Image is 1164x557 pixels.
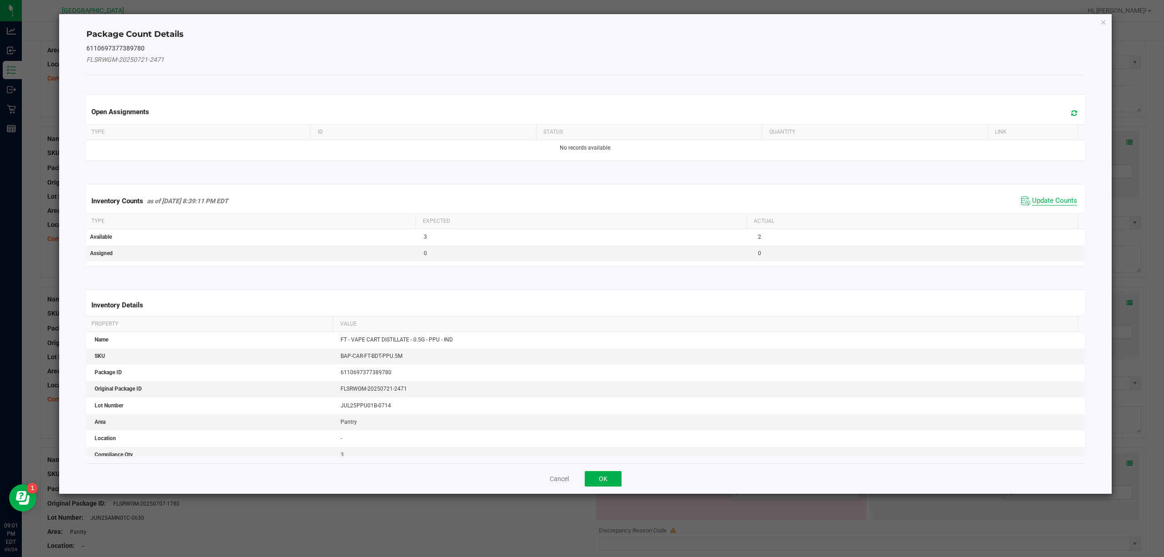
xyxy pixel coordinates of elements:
[340,321,357,327] span: Value
[9,484,36,512] iframe: Resource center
[95,369,122,376] span: Package ID
[550,474,569,483] button: Cancel
[341,402,391,409] span: JUL25PPU01B-0714
[95,419,105,425] span: Area
[754,218,774,224] span: Actual
[341,353,402,359] span: BAP-CAR-FT-BDT-PPU.5M
[423,218,450,224] span: Expected
[424,234,427,240] span: 3
[341,386,407,392] span: FLSRWGM-20250721-2471
[91,301,143,309] span: Inventory Details
[95,402,123,409] span: Lot Number
[341,336,453,343] span: FT - VAPE CART DISTILLATE - 0.5G - PPU - IND
[341,452,344,458] span: 3
[318,129,323,135] span: ID
[85,140,1087,156] td: No records available.
[95,452,133,458] span: Compliance Qty
[1032,196,1077,206] span: Update Counts
[91,321,118,327] span: Property
[90,234,112,240] span: Available
[95,336,108,343] span: Name
[27,483,38,494] iframe: Resource center unread badge
[86,45,1085,52] h5: 6110697377389780
[86,29,1085,40] h4: Package Count Details
[758,250,761,256] span: 0
[147,197,228,205] span: as of [DATE] 8:39:11 PM EDT
[769,129,795,135] span: Quantity
[95,435,116,442] span: Location
[341,419,357,425] span: Pantry
[90,250,113,256] span: Assigned
[91,218,105,224] span: Type
[95,353,105,359] span: SKU
[995,129,1007,135] span: Link
[86,56,1085,63] h5: FLSRWGM-20250721-2471
[341,369,391,376] span: 6110697377389780
[95,386,142,392] span: Original Package ID
[758,234,761,240] span: 2
[585,471,622,487] button: OK
[1100,16,1107,27] button: Close
[91,108,149,116] span: Open Assignments
[341,435,342,442] span: -
[543,129,563,135] span: Status
[91,197,143,205] span: Inventory Counts
[424,250,427,256] span: 0
[91,129,105,135] span: Type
